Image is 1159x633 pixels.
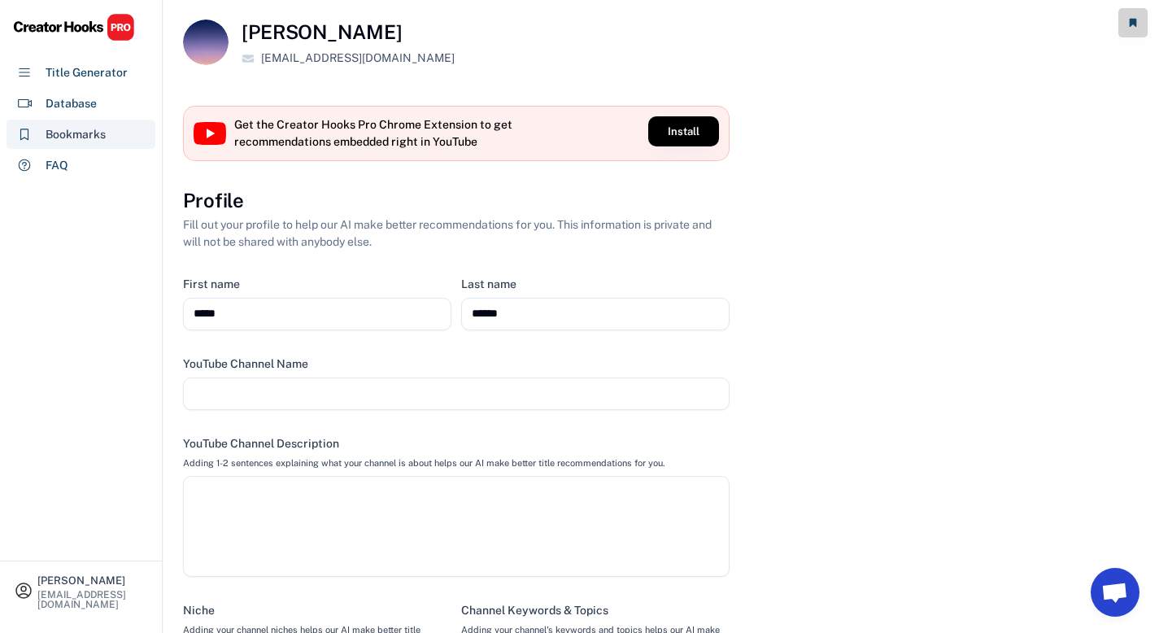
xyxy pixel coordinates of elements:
div: Database [46,95,97,112]
img: pexels-photo-3970396.jpeg [183,20,229,65]
div: Last name [461,277,516,291]
div: Channel Keywords & Topics [461,603,608,618]
div: Fill out your profile to help our AI make better recommendations for you. This information is pri... [183,216,730,251]
div: Adding 1-2 sentences explaining what your channel is about helps our AI make better title recomme... [183,457,664,469]
div: Title Generator [46,64,128,81]
h3: Profile [183,187,244,215]
a: Open chat [1091,568,1139,617]
img: CHPRO%20Logo.svg [13,13,135,41]
div: YouTube Channel Name [183,356,308,371]
div: [EMAIL_ADDRESS][DOMAIN_NAME] [37,590,148,609]
div: [EMAIL_ADDRESS][DOMAIN_NAME] [261,50,455,67]
div: Get the Creator Hooks Pro Chrome Extension to get recommendations embedded right in YouTube [234,116,519,151]
div: [PERSON_NAME] [37,575,148,586]
div: First name [183,277,240,291]
button: Install [648,116,719,146]
div: Niche [183,603,215,618]
div: YouTube Channel Description [183,436,339,451]
img: YouTube%20full-color%20icon%202017.svg [194,122,226,145]
h4: [PERSON_NAME] [242,20,402,45]
div: Bookmarks [46,126,106,143]
div: FAQ [46,157,68,174]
